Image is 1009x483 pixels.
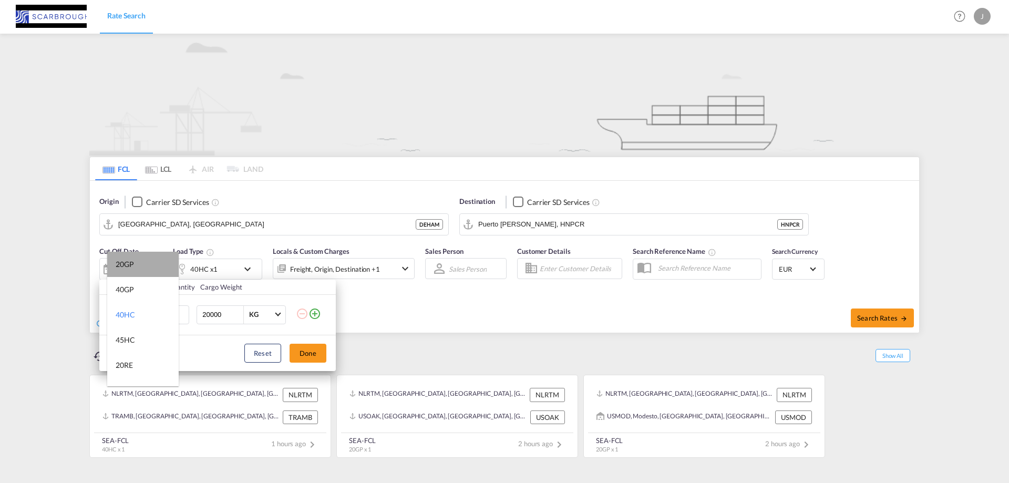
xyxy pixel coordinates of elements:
div: 40HC [116,310,135,320]
div: 20RE [116,360,133,371]
div: 40GP [116,284,134,295]
div: 20GP [116,259,134,270]
div: 40RE [116,385,133,396]
div: 45HC [116,335,135,345]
